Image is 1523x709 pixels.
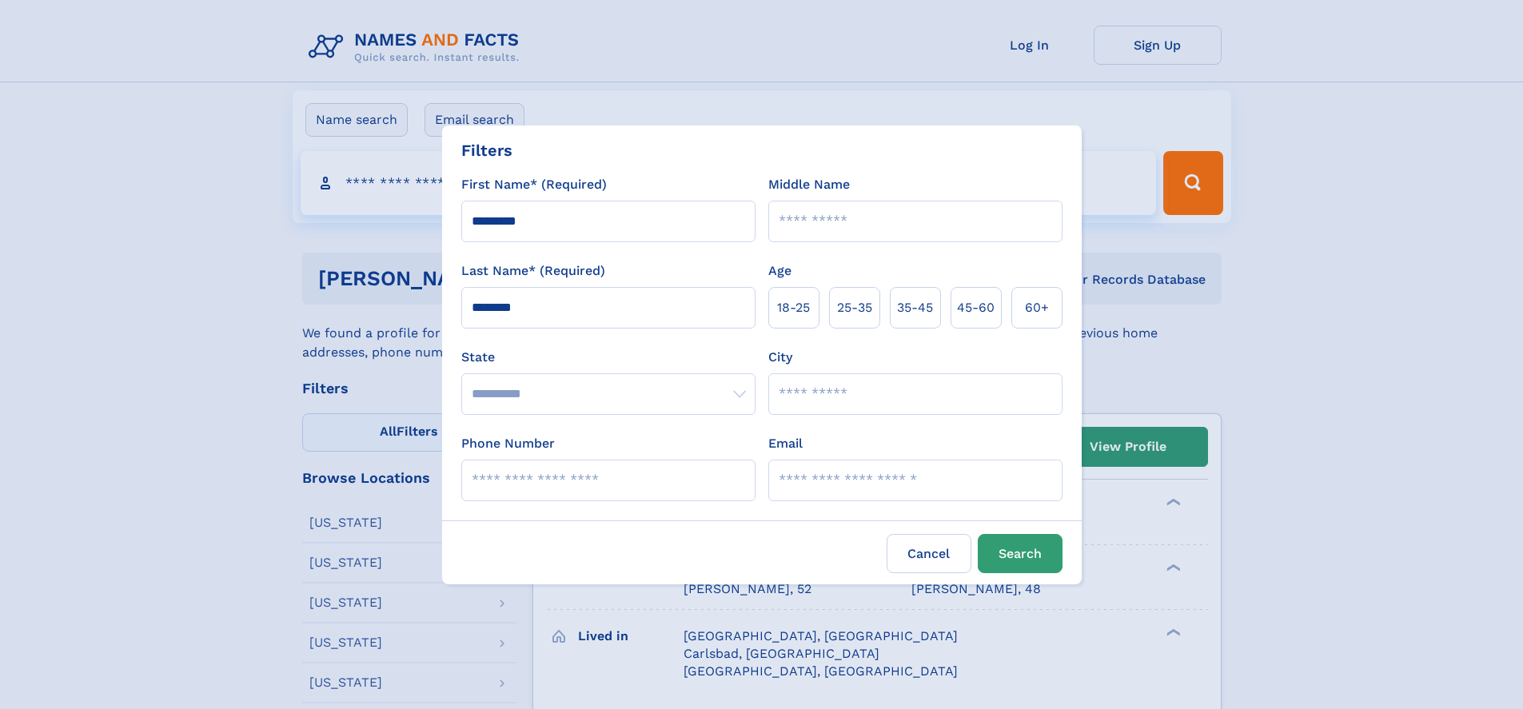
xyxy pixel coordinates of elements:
[461,138,512,162] div: Filters
[768,434,803,453] label: Email
[461,175,607,194] label: First Name* (Required)
[461,434,555,453] label: Phone Number
[461,348,756,367] label: State
[887,534,971,573] label: Cancel
[897,298,933,317] span: 35‑45
[768,261,791,281] label: Age
[978,534,1063,573] button: Search
[461,261,605,281] label: Last Name* (Required)
[768,175,850,194] label: Middle Name
[768,348,792,367] label: City
[837,298,872,317] span: 25‑35
[957,298,995,317] span: 45‑60
[777,298,810,317] span: 18‑25
[1025,298,1049,317] span: 60+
